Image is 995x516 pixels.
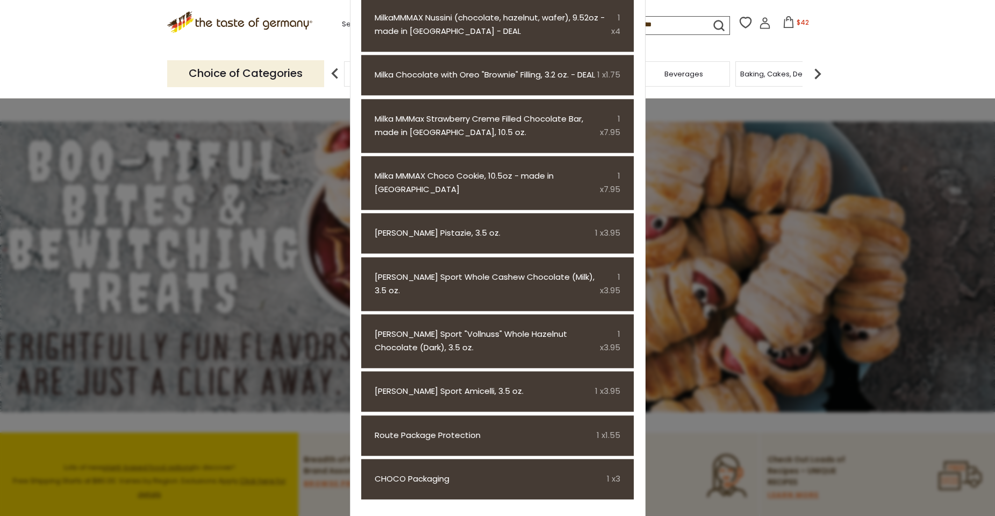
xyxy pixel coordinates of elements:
img: previous arrow [324,63,346,84]
div: 1 x [596,271,620,298]
div: 1 x [597,328,620,355]
span: $42 [797,18,809,27]
span: 7.95 [604,183,620,195]
a: [PERSON_NAME] Sport Whole Cashew Chocolate (Milk), 3.5 oz. [375,271,596,298]
div: 1 x [596,169,620,196]
span: 4 [615,25,620,37]
p: Choice of Categories [167,60,324,87]
a: [PERSON_NAME] Pistazie, 3.5 oz. [375,227,579,241]
span: 3.95 [604,228,620,239]
a: [PERSON_NAME] Sport "Vollnuss" Whole Hazelnut Chocolate (Dark), 3.5 oz. [375,328,596,355]
a: Milka MMMAX Choco Cookie, 10.5oz - made in [GEOGRAPHIC_DATA] [375,169,596,196]
button: $42 [773,16,819,32]
a: MilkaMMMAX Nussini (chocolate, hazelnut, wafer), 9.52oz - made in [GEOGRAPHIC_DATA] - DEAL [375,11,609,38]
div: 1 x [597,69,620,82]
a: Seasons [342,18,380,30]
a: Baking, Cakes, Desserts [740,70,824,78]
a: Beverages [664,70,703,78]
a: CHOCO Packaging [375,472,583,486]
span: 3.95 [604,342,620,353]
span: 7.95 [604,126,620,138]
span: 3.95 [604,386,620,397]
span: 3 [615,473,620,484]
div: 1 x [597,112,620,139]
a: [PERSON_NAME] Sport Amicelli, 3.5 oz. [375,385,584,399]
span: 1.75 [606,69,620,81]
div: 1 x [609,11,620,38]
span: 3.95 [604,285,620,296]
a: Milka MMMax Strawberry Creme Filled Chocolate Bar, made in [GEOGRAPHIC_DATA], 10.5 oz. [375,112,597,139]
div: 1 x [579,227,620,241]
div: 1 x [584,385,620,399]
span: 1.55 [605,429,620,441]
div: 1 x [575,429,620,442]
a: Route Package Protection [375,429,575,442]
div: 1 x [583,472,620,486]
a: Milka Chocolate with Oreo "Brownie" Filling, 3.2 oz. - DEAL [375,69,597,82]
img: next arrow [807,63,828,84]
